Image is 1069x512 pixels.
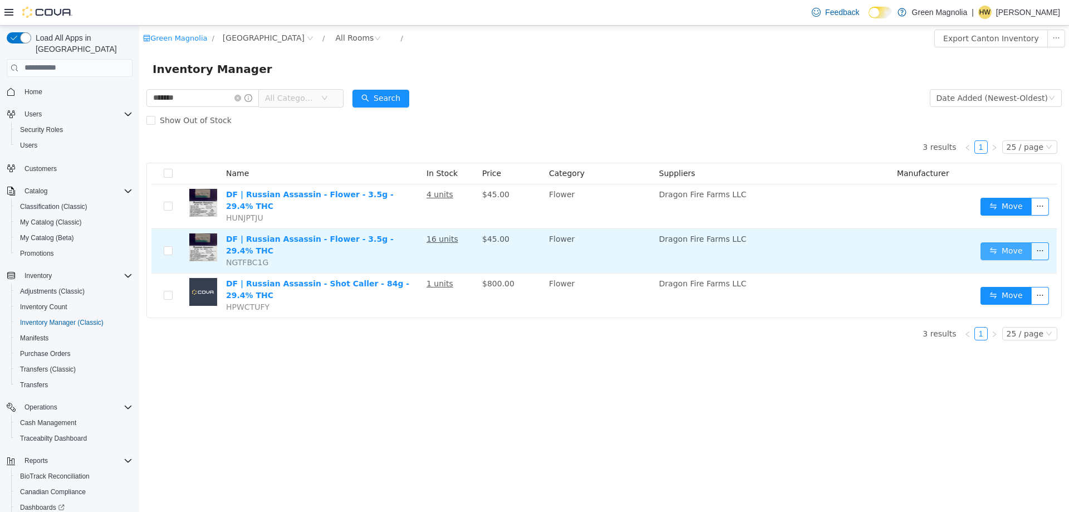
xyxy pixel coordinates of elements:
[196,4,234,21] div: All Rooms
[22,7,72,18] img: Cova
[16,331,133,345] span: Manifests
[16,216,133,229] span: My Catalog (Classic)
[16,247,133,260] span: Promotions
[343,164,370,173] span: $45.00
[16,432,133,445] span: Traceabilty Dashboard
[852,119,859,125] i: icon: right
[11,415,137,431] button: Cash Management
[20,85,133,99] span: Home
[95,69,102,76] i: icon: close-circle
[16,139,133,152] span: Users
[972,6,974,19] p: |
[20,269,56,282] button: Inventory
[841,172,893,190] button: icon: swapMove
[11,214,137,230] button: My Catalog (Classic)
[892,261,910,279] button: icon: ellipsis
[906,305,913,313] i: icon: down
[16,231,133,245] span: My Catalog (Beta)
[20,303,67,311] span: Inventory Count
[16,300,133,314] span: Inventory Count
[87,253,270,274] a: DF | Russian Assassin - Shot Caller - 84g - 29.4% THC
[2,268,137,284] button: Inventory
[182,69,189,77] i: icon: down
[11,484,137,500] button: Canadian Compliance
[2,84,137,100] button: Home
[72,8,75,17] span: /
[24,110,42,119] span: Users
[50,252,78,280] img: DF | Russian Assassin - Shot Caller - 84g - 29.4% THC placeholder
[287,209,319,218] u: 16 units
[87,277,130,286] span: HPWCTUFY
[20,249,54,258] span: Promotions
[2,160,137,176] button: Customers
[2,453,137,469] button: Reports
[20,108,46,121] button: Users
[908,4,926,22] button: icon: ellipsis
[841,217,893,235] button: icon: swapMove
[287,253,314,262] u: 1 units
[87,164,254,185] a: DF | Russian Assassin - Flower - 3.5g - 29.4% THC
[24,271,52,280] span: Inventory
[520,164,607,173] span: Dragon Fire Farms LLC
[20,269,133,282] span: Inventory
[13,35,140,52] span: Inventory Manager
[50,208,78,236] img: DF | Russian Assassin - Flower - 3.5g - 29.4% THC hero shot
[20,381,48,389] span: Transfers
[16,347,75,360] a: Purchase Orders
[16,470,94,483] a: BioTrack Reconciliation
[261,8,263,17] span: /
[2,106,137,122] button: Users
[867,115,904,128] div: 25 / page
[892,172,910,190] button: icon: ellipsis
[287,164,314,173] u: 4 units
[16,300,72,314] a: Inventory Count
[16,231,79,245] a: My Catalog (Beta)
[405,203,516,248] td: Flower
[16,416,133,430] span: Cash Management
[849,301,862,315] li: Next Page
[16,363,80,376] a: Transfers (Classic)
[16,200,92,213] a: Classification (Classic)
[912,6,968,19] p: Green Magnolia
[16,470,133,483] span: BioTrack Reconciliation
[996,6,1060,19] p: [PERSON_NAME]
[825,305,832,312] i: icon: left
[84,6,165,18] span: Canton
[825,119,832,125] i: icon: left
[24,456,48,465] span: Reports
[16,378,133,392] span: Transfers
[11,138,137,153] button: Users
[31,32,133,55] span: Load All Apps in [GEOGRAPHIC_DATA]
[16,416,81,430] a: Cash Management
[20,85,47,99] a: Home
[87,188,124,197] span: HUNJPTJU
[24,164,57,173] span: Customers
[16,363,133,376] span: Transfers (Classic)
[2,183,137,199] button: Catalog
[87,143,110,152] span: Name
[979,6,990,19] span: HW
[783,115,817,128] li: 3 results
[835,115,849,128] li: 1
[11,199,137,214] button: Classification (Classic)
[11,315,137,330] button: Inventory Manager (Classic)
[20,184,133,198] span: Catalog
[11,469,137,484] button: BioTrack Reconciliation
[343,209,370,218] span: $45.00
[2,399,137,415] button: Operations
[87,209,254,230] a: DF | Russian Assassin - Flower - 3.5g - 29.4% THC
[20,365,76,374] span: Transfers (Classic)
[20,287,85,296] span: Adjustments (Classic)
[11,122,137,138] button: Security Roles
[807,1,864,23] a: Feedback
[105,69,113,76] i: icon: info-circle
[87,232,129,241] span: NGTFBC1G
[4,9,11,16] i: icon: shop
[16,285,89,298] a: Adjustments (Classic)
[11,330,137,346] button: Manifests
[20,161,133,175] span: Customers
[24,87,42,96] span: Home
[11,299,137,315] button: Inventory Count
[822,301,835,315] li: Previous Page
[16,485,90,499] a: Canadian Compliance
